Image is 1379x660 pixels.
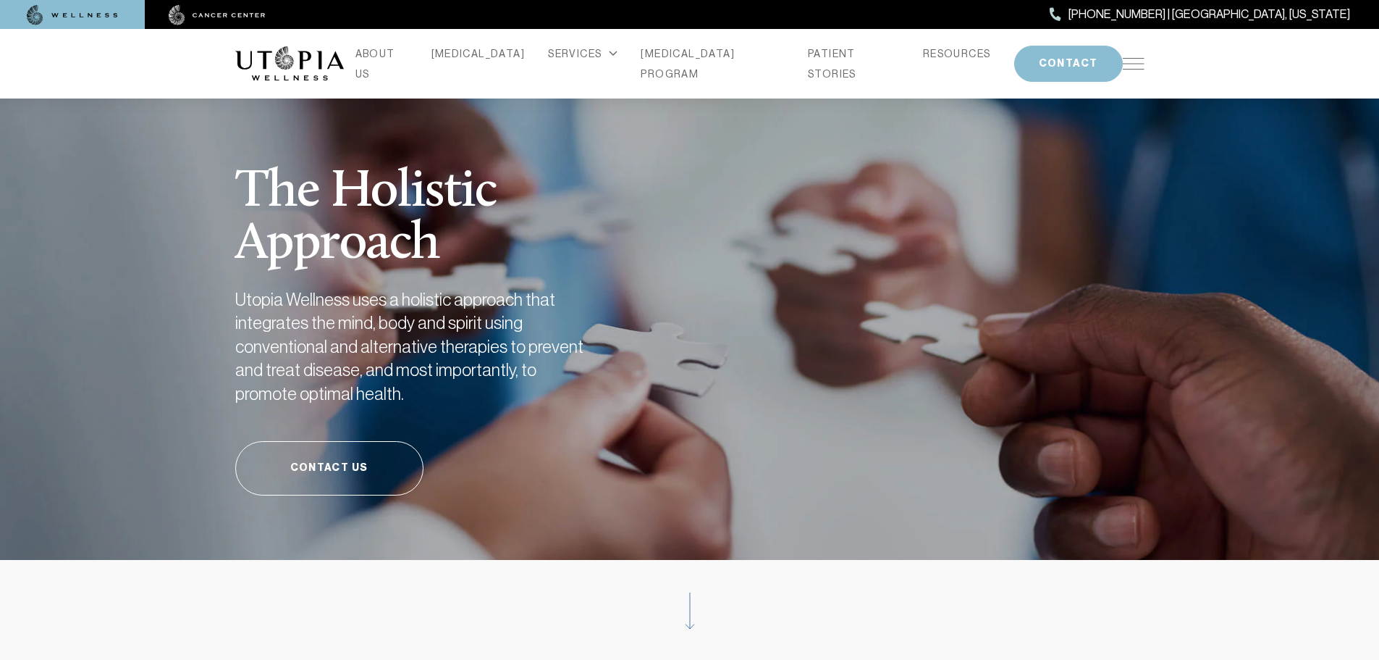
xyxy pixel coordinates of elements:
h2: Utopia Wellness uses a holistic approach that integrates the mind, body and spirit using conventi... [235,288,597,406]
img: wellness [27,5,118,25]
h1: The Holistic Approach [235,130,662,271]
span: [PHONE_NUMBER] | [GEOGRAPHIC_DATA], [US_STATE] [1068,5,1350,24]
a: Contact Us [235,441,423,496]
a: RESOURCES [923,43,991,64]
img: icon-hamburger [1123,58,1144,70]
a: PATIENT STORIES [808,43,900,84]
a: [MEDICAL_DATA] PROGRAM [641,43,785,84]
a: ABOUT US [355,43,408,84]
img: cancer center [169,5,266,25]
div: SERVICES [548,43,617,64]
a: [PHONE_NUMBER] | [GEOGRAPHIC_DATA], [US_STATE] [1050,5,1350,24]
a: [MEDICAL_DATA] [431,43,526,64]
button: CONTACT [1014,46,1123,82]
img: logo [235,46,344,81]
